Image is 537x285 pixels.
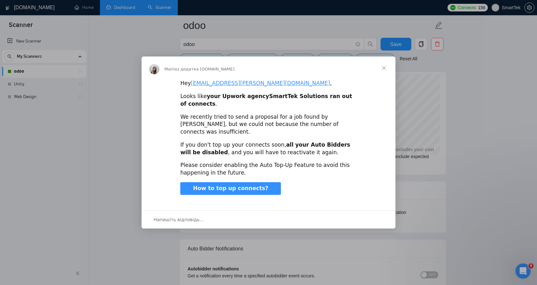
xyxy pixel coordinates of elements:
b: SmartTek Solutions ran out of connects [180,93,352,107]
div: Hey , [180,80,357,87]
div: Відкрити бесіду й відповісти [142,210,395,229]
a: How to top up connects? [180,182,281,195]
span: Mariia [164,67,177,71]
div: Please consider enabling the Auto Top-Up Feature to avoid this happening in the future. [180,162,357,177]
b: your Auto Bidders will be disabled [180,142,350,156]
img: Profile image for Mariia [149,64,159,74]
span: Напишіть відповідь… [154,215,204,224]
b: all [286,142,294,148]
div: Looks like . [180,93,357,108]
span: How to top up connects? [193,185,268,191]
a: [EMAIL_ADDRESS][PERSON_NAME][DOMAIN_NAME] [191,80,330,86]
b: your Upwork agency [207,93,269,99]
span: Закрити [373,56,395,79]
div: We recently tried to send a proposal for a job found by [PERSON_NAME], but we could not because t... [180,113,357,136]
span: з додатка [DOMAIN_NAME] [177,67,235,71]
div: If you don't top up your connects soon, , and you will have to reactivate it again. [180,141,357,156]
